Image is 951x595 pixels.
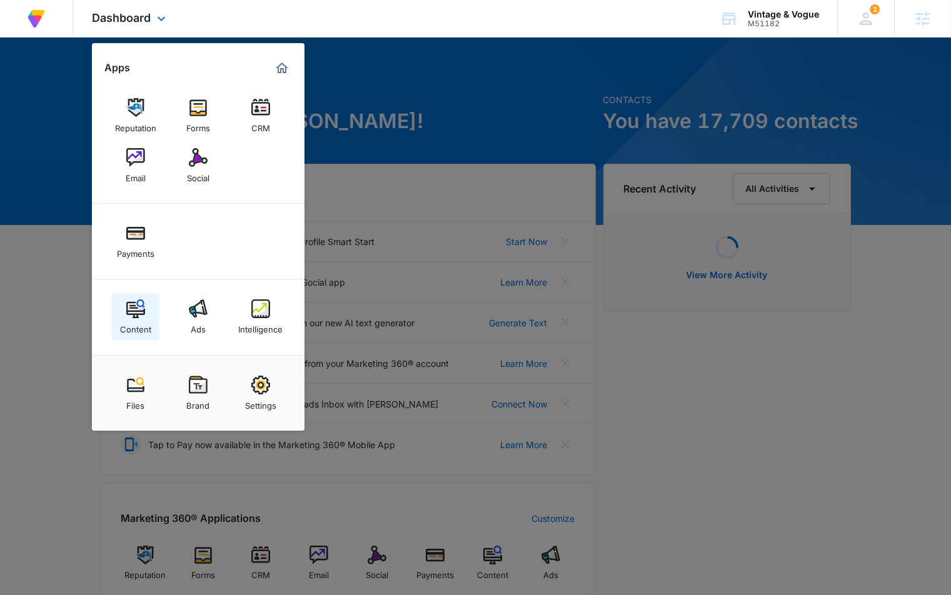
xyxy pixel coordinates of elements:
div: Email [126,167,146,183]
a: Social [174,142,222,189]
a: Marketing 360® Dashboard [272,58,292,78]
div: Payments [117,242,154,259]
a: Reputation [112,92,159,139]
div: Forms [186,117,210,133]
a: Ads [174,293,222,341]
div: Intelligence [239,318,283,334]
div: Reputation [115,117,156,133]
div: Settings [245,394,276,411]
a: CRM [237,92,284,139]
div: notifications count [870,4,880,14]
div: Ads [191,318,206,334]
a: Email [112,142,159,189]
div: CRM [251,117,270,133]
a: Files [112,369,159,417]
a: Brand [174,369,222,417]
div: Social [187,167,209,183]
span: 1 [870,4,880,14]
span: Dashboard [92,11,151,24]
div: Files [127,394,145,411]
div: Content [120,318,151,334]
a: Payments [112,217,159,265]
a: Settings [237,369,284,417]
img: Volusion [25,7,48,30]
div: account id [748,19,819,28]
a: Intelligence [237,293,284,341]
h2: Apps [104,62,130,74]
div: account name [748,9,819,19]
a: Forms [174,92,222,139]
a: Content [112,293,159,341]
div: Brand [187,394,210,411]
